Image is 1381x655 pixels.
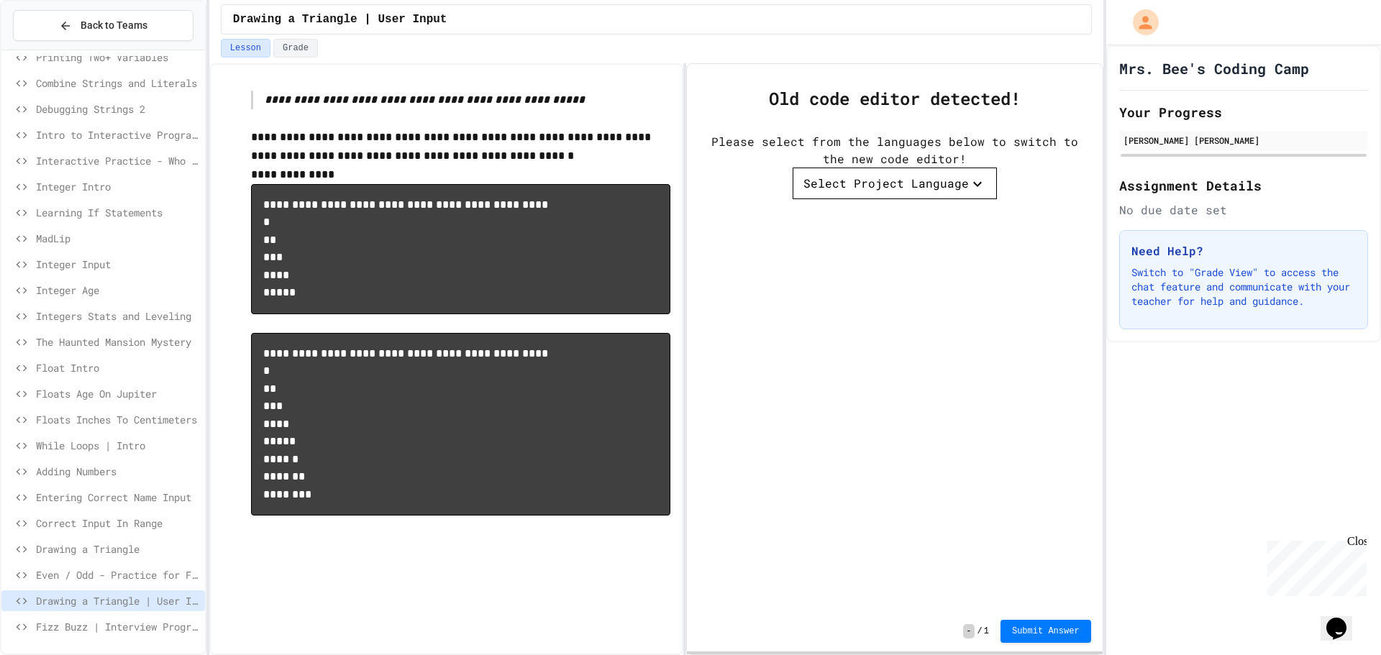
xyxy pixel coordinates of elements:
[36,101,199,116] span: Debugging Strings 2
[1119,175,1368,196] h2: Assignment Details
[803,175,969,192] div: Select Project Language
[1119,201,1368,219] div: No due date set
[13,10,193,41] button: Back to Teams
[36,50,199,65] span: Printing Two+ Variables
[36,75,199,91] span: Combine Strings and Literals
[793,168,997,199] button: Select Project Language
[977,626,983,637] span: /
[36,412,199,427] span: Floats Inches To Centimeters
[36,619,199,634] span: Fizz Buzz | Interview Program
[1119,58,1309,78] h1: Mrs. Bee's Coding Camp
[1321,597,1367,641] iframe: chat widget
[1124,134,1364,147] div: [PERSON_NAME] [PERSON_NAME]
[36,283,199,298] span: Integer Age
[1119,102,1368,122] h2: Your Progress
[233,11,447,28] span: Drawing a Triangle | User Input
[36,308,199,324] span: Integers Stats and Leveling
[273,39,318,58] button: Grade
[36,464,199,479] span: Adding Numbers
[36,334,199,349] span: The Haunted Mansion Mystery
[36,593,199,608] span: Drawing a Triangle | User Input
[36,567,199,582] span: Even / Odd - Practice for Fizz Buzz
[221,39,270,58] button: Lesson
[963,624,974,638] span: -
[36,386,199,401] span: Floats Age On Jupiter
[36,127,199,142] span: Intro to Interactive Programs
[36,541,199,556] span: Drawing a Triangle
[36,490,199,505] span: Entering Correct Name Input
[36,438,199,453] span: While Loops | Intro
[36,516,199,531] span: Correct Input In Range
[36,179,199,194] span: Integer Intro
[1262,535,1367,596] iframe: chat widget
[708,133,1081,168] div: Please select from the languages below to switch to the new code editor!
[1001,620,1091,643] button: Submit Answer
[769,86,1021,111] div: Old code editor detected!
[36,257,199,272] span: Integer Input
[36,231,199,246] span: MadLip
[1118,6,1162,39] div: My Account
[81,18,147,33] span: Back to Teams
[36,360,199,375] span: Float Intro
[1012,626,1080,637] span: Submit Answer
[36,153,199,168] span: Interactive Practice - Who Are You?
[36,205,199,220] span: Learning If Statements
[1131,242,1356,260] h3: Need Help?
[1131,265,1356,308] p: Switch to "Grade View" to access the chat feature and communicate with your teacher for help and ...
[6,6,99,91] div: Chat with us now!Close
[984,626,989,637] span: 1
